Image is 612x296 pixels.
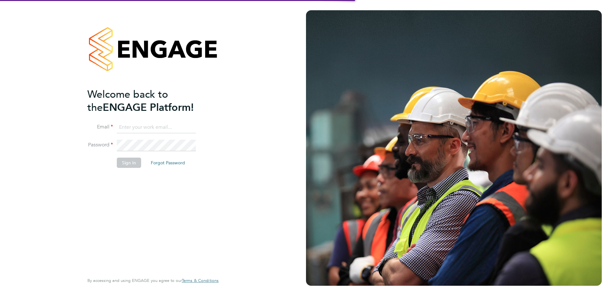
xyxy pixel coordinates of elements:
button: Forgot Password [146,158,190,168]
span: By accessing and using ENGAGE you agree to our [87,278,219,283]
h2: ENGAGE Platform! [87,88,212,114]
a: Terms & Conditions [182,278,219,283]
span: Welcome back to the [87,88,168,114]
label: Password [87,142,113,148]
label: Email [87,124,113,130]
button: Sign In [117,158,141,168]
input: Enter your work email... [117,122,196,133]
